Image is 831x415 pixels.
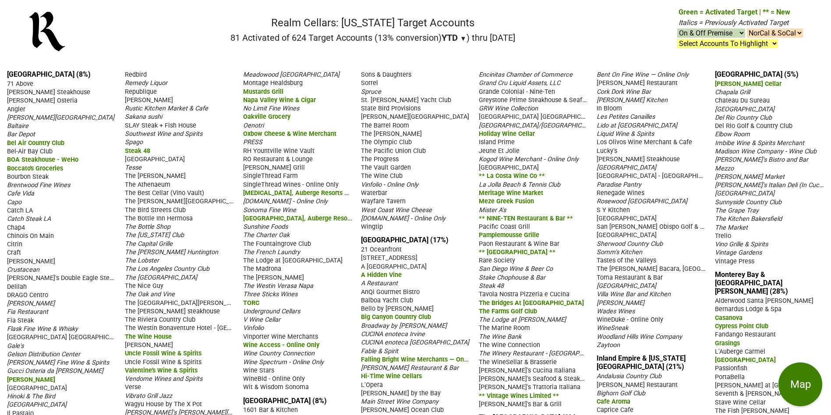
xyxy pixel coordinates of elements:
[597,372,661,380] span: Andalusia Country Club
[243,265,281,273] span: The Madrona
[7,70,91,78] a: [GEOGRAPHIC_DATA] (8%)
[243,274,304,281] span: The [PERSON_NAME]
[597,398,630,405] span: Cafe Aroma
[597,105,622,112] span: In Bloom
[125,274,197,281] span: The [GEOGRAPHIC_DATA]
[7,215,51,223] span: Catch Steak LA
[125,105,208,112] span: Rustic Kitchen Market & Cafe
[243,299,259,307] span: TORC
[125,392,172,400] span: Vibrato Grill Jazz
[243,105,299,112] span: No Limit Fine Wines
[679,8,790,16] span: Green = Activated Target | ** = New
[7,384,67,392] span: [GEOGRAPHIC_DATA]
[715,270,788,295] a: Monterey Bay & [GEOGRAPHIC_DATA][PERSON_NAME] (28%)
[125,401,202,408] span: Wagyu House by The X Pot
[479,308,537,315] span: The Farms Golf Club
[243,367,274,374] span: Wine Stars
[479,121,601,129] span: [GEOGRAPHIC_DATA]/[GEOGRAPHIC_DATA]
[7,199,21,206] span: Capo
[479,324,530,332] span: The Marine Room
[479,130,535,138] span: Holiday Wine Cellar
[479,181,560,188] span: La Jolla Beach & Tennis Club
[7,249,21,256] span: Craft
[597,138,692,146] span: Los Olivos Wine Merchant & Cafe
[715,340,740,347] span: Grasings
[230,17,515,29] h1: Realm Cellars: [US_STATE] Target Accounts
[479,138,515,146] span: Island Prime
[243,248,300,256] span: The French Laundry
[125,316,195,323] span: The Riviera Country Club
[125,358,202,366] span: Uncle Fossil Wine & Spirits
[361,164,411,171] span: The Vault Garden
[361,206,432,214] span: West Coast Wine Cheese
[479,333,521,341] span: The Wine Bank
[125,206,186,214] span: The Bird Streets Club
[361,172,403,180] span: The Wine Club
[243,164,305,171] span: [PERSON_NAME] Grill
[597,171,722,180] span: [GEOGRAPHIC_DATA] - [GEOGRAPHIC_DATA]
[243,257,343,264] span: The Lodge at [GEOGRAPHIC_DATA]
[715,314,743,322] span: Casanova
[361,288,420,296] span: AnQi Gourmet Bistro
[7,273,133,282] span: [PERSON_NAME]'s Double Eagle Steakhouse
[479,299,584,307] span: The Bridges At [GEOGRAPHIC_DATA]
[597,324,628,332] span: WineSneak
[125,71,147,78] span: Redbird
[7,317,34,324] span: Fia Steak
[243,350,315,357] span: Wine Country Connection
[125,122,196,129] span: SLAY Steak + Fish House
[7,333,311,341] span: [GEOGRAPHIC_DATA] [GEOGRAPHIC_DATA] at [PERSON_NAME][GEOGRAPHIC_DATA] - [GEOGRAPHIC_DATA]
[125,189,204,197] span: The Best Cellar (Vino Vault)
[715,207,759,214] span: The Grape Tray
[243,88,283,96] span: Mustards Grill
[715,399,766,406] span: Stave Wine Cellar
[597,299,644,307] span: [PERSON_NAME]
[125,156,185,163] span: [GEOGRAPHIC_DATA]
[715,173,785,181] span: [PERSON_NAME] Market
[125,79,167,87] span: Remedy Liquor
[125,323,277,332] span: The Westin Bonaventure Hotel - [GEOGRAPHIC_DATA]
[715,232,731,240] span: Trelio
[243,397,327,405] a: [GEOGRAPHIC_DATA] (8%)
[715,331,776,338] span: Fandango Restaurant
[243,206,296,214] span: Sonoma Fine Wine
[7,139,64,147] span: Bel Air Country Club
[479,231,539,239] span: Pamplemousse Grille
[7,376,55,383] span: [PERSON_NAME]
[243,358,324,366] span: Wine Spectrum - Online Only
[7,190,34,197] span: Cafe Vida
[597,333,682,341] span: Woodland Hills Wine Company
[361,113,469,121] span: [PERSON_NAME][GEOGRAPHIC_DATA]
[715,356,776,364] span: [GEOGRAPHIC_DATA]
[715,122,792,130] span: Del Rio Golf & Country Club
[479,291,569,298] span: Tavola Nostra Pizzeria e Cucina
[597,88,651,96] span: Cork Dork Wine Bar
[7,131,35,138] span: Bar Depot
[125,298,246,307] span: The [GEOGRAPHIC_DATA][PERSON_NAME]
[479,88,555,96] span: Grande Colonial - Nine-Ten
[7,156,78,163] span: BOA Steakhouse - WeHo
[7,148,53,155] span: Bel-Air Bay Club
[243,308,300,315] span: Underground Cellars
[125,240,173,248] span: The Capital Grille
[243,231,290,239] span: The Charter Oak
[778,362,822,406] button: Map
[361,322,447,330] span: Broadway by [PERSON_NAME]
[7,258,55,265] span: [PERSON_NAME]
[597,257,656,264] span: Tastes of the Valleys
[243,138,262,146] span: PRESS
[7,401,67,408] span: [GEOGRAPHIC_DATA]
[715,373,745,381] span: PortaBella
[125,172,186,180] span: The [PERSON_NAME]
[479,156,579,163] span: Kogod Wine Merchant - Online Only
[597,308,635,315] span: Wades Wines
[597,282,656,290] span: [GEOGRAPHIC_DATA]
[597,215,657,222] span: [GEOGRAPHIC_DATA]
[361,189,387,197] span: Waterbar
[361,364,459,372] span: [PERSON_NAME] Restaurant & Bar
[243,71,339,78] span: Meadowood [GEOGRAPHIC_DATA]
[597,130,654,138] span: Liquid Wine & Spirits
[125,341,173,349] span: [PERSON_NAME]
[479,374,597,383] span: [PERSON_NAME]'s Seafood & Steakhouse
[361,406,444,414] span: [PERSON_NAME] Ocean Club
